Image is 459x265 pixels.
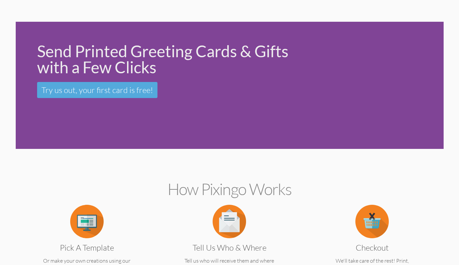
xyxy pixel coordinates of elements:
h2: How Pixingo works [27,180,432,198]
h3: Tell us Who & Where [175,243,284,252]
a: Try us out, your first card is free! [37,82,157,98]
h3: Pick a Template [32,243,141,252]
div: Send Printed Greeting Cards & Gifts with a Few Clicks [37,43,296,75]
span: Try us out, your first card is free! [41,85,153,95]
img: item.alt [70,205,104,238]
img: item.alt [213,205,246,238]
img: item.alt [355,205,389,238]
h3: Checkout [318,243,427,252]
